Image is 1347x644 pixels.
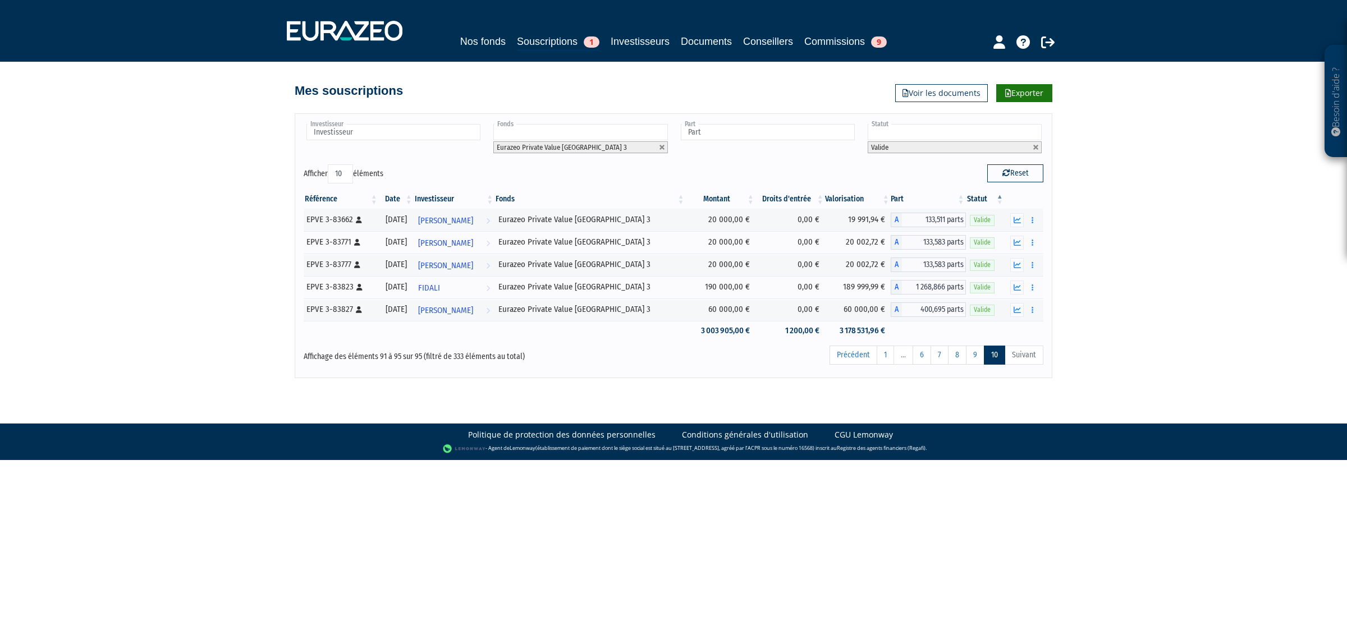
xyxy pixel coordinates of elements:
[902,280,966,295] span: 1 268,866 parts
[414,209,494,231] a: [PERSON_NAME]
[354,261,360,268] i: [Français] Personne physique
[891,302,966,317] div: A - Eurazeo Private Value Europe 3
[825,276,891,298] td: 189 999,99 €
[913,346,931,365] a: 6
[681,34,732,49] a: Documents
[804,34,887,49] a: Commissions9
[414,231,494,254] a: [PERSON_NAME]
[304,190,379,209] th: Référence : activer pour trier la colonne par ordre croissant
[825,190,891,209] th: Valorisation: activer pour trier la colonne par ordre croissant
[902,213,966,227] span: 133,511 parts
[966,190,1005,209] th: Statut : activer pour trier la colonne par ordre d&eacute;croissant
[891,257,966,272] div: A - Eurazeo Private Value Europe 3
[755,298,825,321] td: 0,00 €
[306,236,375,248] div: EPVE 3-83771
[891,235,902,250] span: A
[970,215,995,226] span: Valide
[356,284,363,291] i: [Français] Personne physique
[510,444,535,452] a: Lemonway
[931,346,949,365] a: 7
[996,84,1052,102] a: Exporter
[486,278,490,298] i: Voir l'investisseur
[486,210,490,231] i: Voir l'investisseur
[755,190,825,209] th: Droits d'entrée: activer pour trier la colonne par ordre croissant
[686,276,755,298] td: 190 000,00 €
[304,344,602,362] div: Affichage des éléments 91 à 95 sur 95 (filtré de 333 éléments au total)
[755,254,825,276] td: 0,00 €
[584,36,599,48] span: 1
[755,209,825,231] td: 0,00 €
[497,143,627,151] span: Eurazeo Private Value [GEOGRAPHIC_DATA] 3
[686,209,755,231] td: 20 000,00 €
[891,235,966,250] div: A - Eurazeo Private Value Europe 3
[686,190,755,209] th: Montant: activer pour trier la colonne par ordre croissant
[383,214,410,226] div: [DATE]
[970,282,995,293] span: Valide
[891,280,902,295] span: A
[755,321,825,341] td: 1 200,00 €
[825,321,891,341] td: 3 178 531,96 €
[486,233,490,254] i: Voir l'investisseur
[356,217,362,223] i: [Français] Personne physique
[11,443,1336,454] div: - Agent de (établissement de paiement dont le siège social est situé au [STREET_ADDRESS], agréé p...
[902,257,966,272] span: 133,583 parts
[970,260,995,270] span: Valide
[835,429,893,440] a: CGU Lemonway
[891,213,902,227] span: A
[686,254,755,276] td: 20 000,00 €
[984,346,1005,365] a: 10
[895,84,988,102] a: Voir les documents
[877,346,894,365] a: 1
[306,281,375,293] div: EPVE 3-83823
[306,303,375,315] div: EPVE 3-83827
[383,281,410,293] div: [DATE]
[755,231,825,254] td: 0,00 €
[498,236,681,248] div: Eurazeo Private Value [GEOGRAPHIC_DATA] 3
[891,213,966,227] div: A - Eurazeo Private Value Europe 3
[891,280,966,295] div: A - Eurazeo Private Value Europe 3
[498,303,681,315] div: Eurazeo Private Value [GEOGRAPHIC_DATA] 3
[383,236,410,248] div: [DATE]
[830,346,877,365] a: Précédent
[287,21,402,41] img: 1732889491-logotype_eurazeo_blanc_rvb.png
[418,300,473,321] span: [PERSON_NAME]
[494,190,685,209] th: Fonds: activer pour trier la colonne par ordre croissant
[443,443,486,454] img: logo-lemonway.png
[418,255,473,276] span: [PERSON_NAME]
[414,276,494,298] a: FIDALI
[418,233,473,254] span: [PERSON_NAME]
[948,346,966,365] a: 8
[902,302,966,317] span: 400,695 parts
[306,214,375,226] div: EPVE 3-83662
[468,429,656,440] a: Politique de protection des données personnelles
[686,231,755,254] td: 20 000,00 €
[686,321,755,341] td: 3 003 905,00 €
[743,34,793,49] a: Conseillers
[498,281,681,293] div: Eurazeo Private Value [GEOGRAPHIC_DATA] 3
[354,239,360,246] i: [Français] Personne physique
[498,214,681,226] div: Eurazeo Private Value [GEOGRAPHIC_DATA] 3
[486,255,490,276] i: Voir l'investisseur
[825,209,891,231] td: 19 991,94 €
[891,257,902,272] span: A
[414,254,494,276] a: [PERSON_NAME]
[825,254,891,276] td: 20 002,72 €
[295,84,403,98] h4: Mes souscriptions
[825,298,891,321] td: 60 000,00 €
[383,303,410,315] div: [DATE]
[871,143,888,151] span: Valide
[306,259,375,270] div: EPVE 3-83777
[418,278,440,298] span: FIDALI
[486,300,490,321] i: Voir l'investisseur
[837,444,926,452] a: Registre des agents financiers (Regafi)
[383,259,410,270] div: [DATE]
[755,276,825,298] td: 0,00 €
[682,429,808,440] a: Conditions générales d'utilisation
[414,298,494,321] a: [PERSON_NAME]
[356,306,362,313] i: [Français] Personne physique
[304,164,383,183] label: Afficher éléments
[970,237,995,248] span: Valide
[611,34,670,49] a: Investisseurs
[517,34,599,51] a: Souscriptions1
[966,346,984,365] a: 9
